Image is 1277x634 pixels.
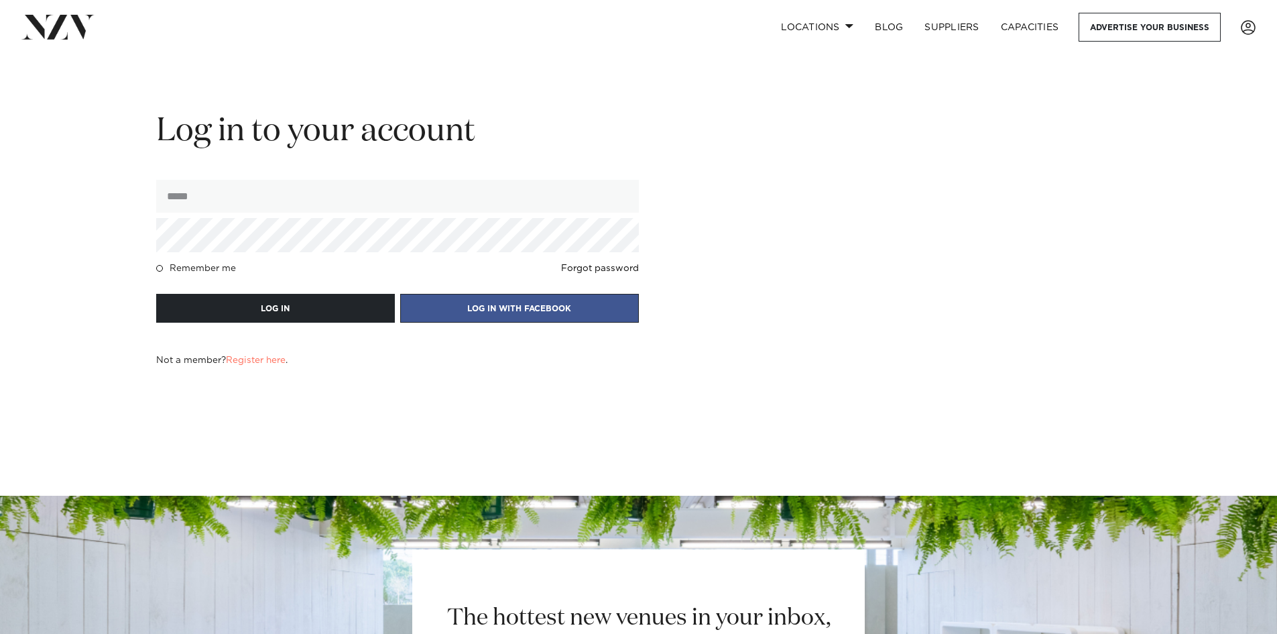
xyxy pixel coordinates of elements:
[226,356,286,365] a: Register here
[770,13,864,42] a: Locations
[400,302,639,314] a: LOG IN WITH FACEBOOK
[156,355,288,366] h4: Not a member? .
[914,13,989,42] a: SUPPLIERS
[21,15,95,39] img: nzv-logo.png
[561,263,639,274] a: Forgot password
[156,111,639,153] h2: Log in to your account
[156,294,395,323] button: LOG IN
[170,263,236,274] h4: Remember me
[1079,13,1221,42] a: Advertise your business
[990,13,1070,42] a: Capacities
[400,294,639,323] button: LOG IN WITH FACEBOOK
[864,13,914,42] a: BLOG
